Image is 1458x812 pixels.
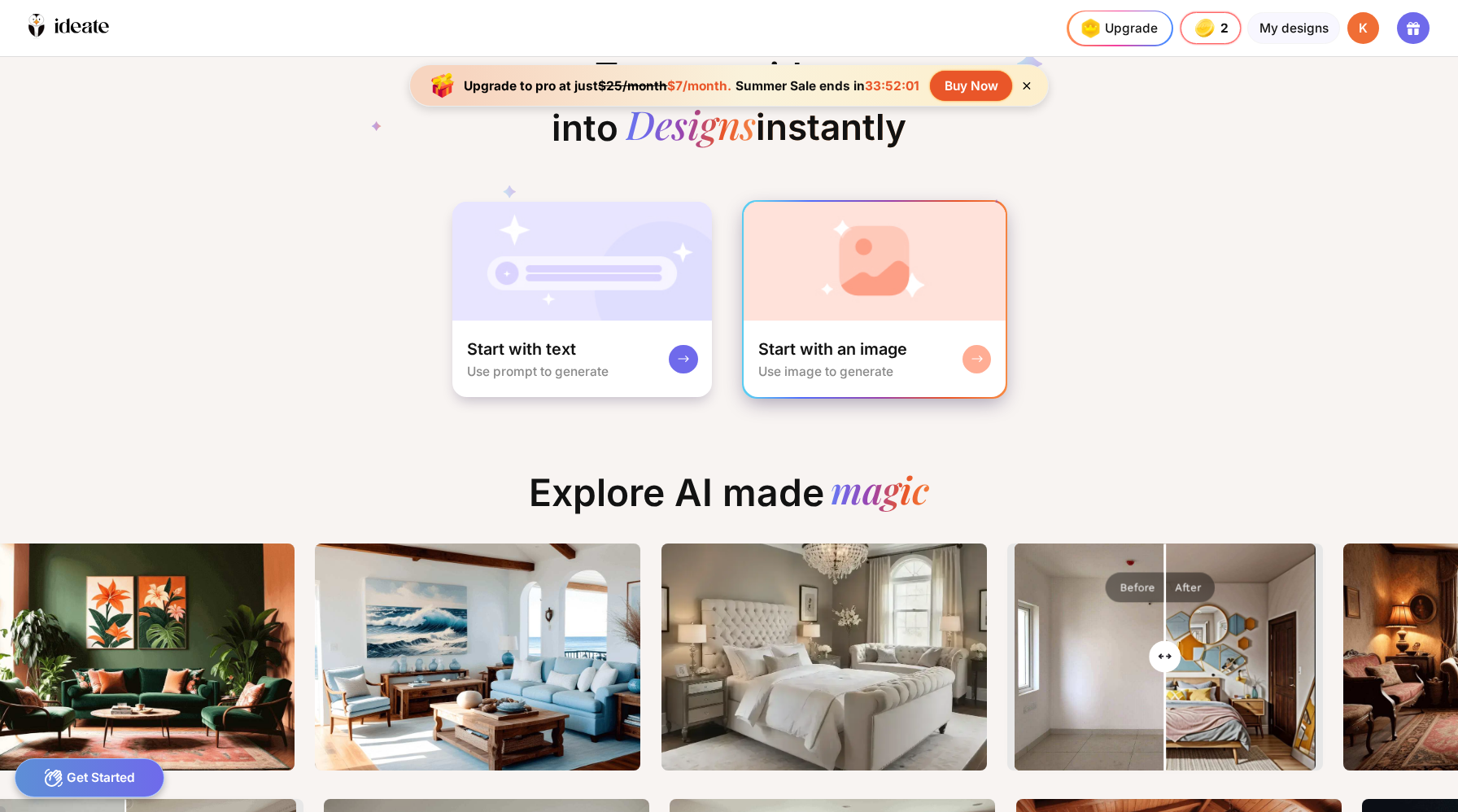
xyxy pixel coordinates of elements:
[758,338,907,360] div: Start with an image
[467,364,609,379] div: Use prompt to generate
[667,78,731,94] span: $7/month.
[1220,21,1230,36] span: 2
[865,78,919,94] span: 33:52:01
[15,758,165,797] div: Get Started
[930,71,1012,101] div: Buy Now
[1347,12,1380,45] div: K
[315,544,640,771] img: ThumbnailOceanlivingroom.png
[1015,544,1320,771] img: After image
[1247,12,1339,45] div: My designs
[831,470,929,515] div: magic
[731,78,923,94] div: Summer Sale ends in
[464,78,731,94] div: Upgrade to pro at just
[661,544,987,771] img: Thumbnailexplore-image9.png
[1076,14,1157,42] div: Upgrade
[452,202,712,321] img: startWithTextCardBg.jpg
[598,78,667,94] span: $25/month
[758,364,893,379] div: Use image to generate
[514,470,944,530] div: Explore AI made
[744,202,1005,321] img: startWithImageCardBg.jpg
[1076,14,1104,42] img: upgrade-nav-btn-icon.gif
[425,68,461,103] img: upgrade-banner-new-year-icon.gif
[467,338,576,360] div: Start with text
